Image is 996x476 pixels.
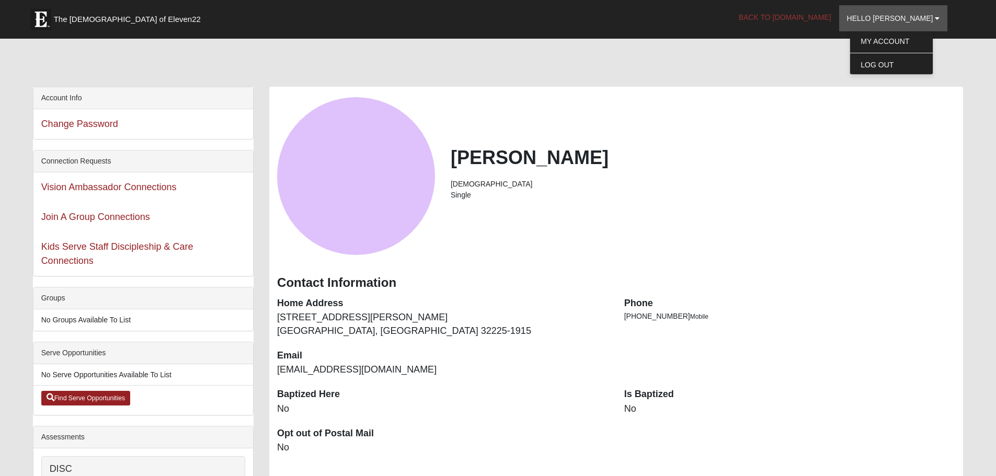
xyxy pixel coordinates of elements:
[850,58,933,72] a: Log Out
[624,311,956,322] li: [PHONE_NUMBER]
[847,14,933,22] span: Hello [PERSON_NAME]
[33,87,253,109] div: Account Info
[41,241,193,266] a: Kids Serve Staff Discipleship & Care Connections
[277,402,609,416] dd: No
[25,4,234,30] a: The [DEMOGRAPHIC_DATA] of Eleven22
[451,190,955,201] li: Single
[277,441,609,455] dd: No
[33,364,253,386] li: No Serve Opportunities Available To List
[30,9,51,30] img: Eleven22 logo
[731,4,839,30] a: Back to [DOMAIN_NAME]
[277,427,609,440] dt: Opt out of Postal Mail
[277,297,609,310] dt: Home Address
[33,342,253,364] div: Serve Opportunities
[41,182,177,192] a: Vision Ambassador Connections
[33,287,253,309] div: Groups
[690,313,708,320] span: Mobile
[33,426,253,448] div: Assessments
[451,146,955,169] h2: [PERSON_NAME]
[41,119,118,129] a: Change Password
[839,5,948,31] a: Hello [PERSON_NAME]
[277,349,609,363] dt: Email
[54,14,201,25] span: The [DEMOGRAPHIC_DATA] of Eleven22
[277,311,609,338] dd: [STREET_ADDRESS][PERSON_NAME] [GEOGRAPHIC_DATA], [GEOGRAPHIC_DATA] 32225-1915
[41,391,131,405] a: Find Serve Opportunities
[624,388,956,401] dt: Is Baptized
[624,402,956,416] dd: No
[624,297,956,310] dt: Phone
[277,363,609,377] dd: [EMAIL_ADDRESS][DOMAIN_NAME]
[277,97,435,255] a: View Fullsize Photo
[33,309,253,331] li: No Groups Available To List
[277,388,609,401] dt: Baptized Here
[277,275,955,291] h3: Contact Information
[41,212,150,222] a: Join A Group Connections
[33,150,253,172] div: Connection Requests
[451,179,955,190] li: [DEMOGRAPHIC_DATA]
[850,34,933,48] a: My Account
